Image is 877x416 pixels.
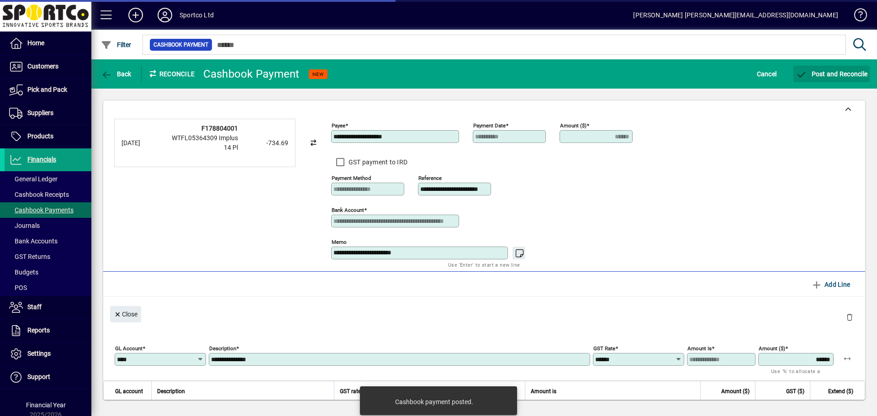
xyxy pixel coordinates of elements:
span: Suppliers [27,109,53,116]
app-page-header-button: Back [91,66,142,82]
mat-label: Amount ($) [759,345,785,352]
a: Budgets [5,264,91,280]
mat-label: Bank Account [332,207,364,213]
mat-label: Reference [418,175,442,181]
div: [PERSON_NAME] [PERSON_NAME][EMAIL_ADDRESS][DOMAIN_NAME] [633,8,838,22]
button: Close [110,306,141,322]
mat-label: Description [209,345,236,352]
span: Home [27,39,44,47]
span: Description [157,386,185,396]
a: POS [5,280,91,295]
span: Amount ($) [721,386,750,396]
a: Staff [5,296,91,319]
a: Cashbook Receipts [5,187,91,202]
mat-label: GST rate [593,345,615,352]
a: GST Returns [5,249,91,264]
span: NEW [312,71,324,77]
a: Bank Accounts [5,233,91,249]
span: Support [27,373,50,380]
a: Home [5,32,91,55]
mat-label: GL Account [115,345,143,352]
button: Add [121,7,150,23]
mat-hint: Use '%' to allocate a percentage [771,366,826,385]
mat-label: Amount is [687,345,712,352]
span: Customers [27,63,58,70]
span: Financials [27,156,56,163]
span: Amount is [531,386,556,396]
button: Cancel [755,66,779,82]
a: Products [5,125,91,148]
span: Back [101,70,132,78]
a: Suppliers [5,102,91,125]
div: -734.69 [243,138,288,148]
a: Customers [5,55,91,78]
span: WTFL05364309 Implus 14 Pl [172,134,238,151]
a: Settings [5,342,91,365]
div: Sportco Ltd [180,8,214,22]
span: Journals [9,222,40,229]
span: Budgets [9,269,38,276]
span: Cashbook Receipts [9,191,69,198]
span: Filter [101,41,132,48]
button: Add Line [808,276,854,293]
button: Delete [839,306,861,328]
span: GST rate [340,386,361,396]
mat-label: Payee [332,122,345,129]
span: Pick and Pack [27,86,67,93]
button: Profile [150,7,180,23]
mat-label: Payment Date [473,122,506,129]
span: Financial Year [26,401,66,409]
span: Staff [27,303,42,311]
span: GST Returns [9,253,50,260]
mat-hint: Use 'Enter' to start a new line [448,259,520,270]
div: Cashbook Payment [203,67,300,81]
span: Bank Accounts [9,237,58,245]
div: [DATE] [122,138,158,148]
mat-label: Payment method [332,175,371,181]
span: Cashbook Payments [9,206,74,214]
a: General Ledger [5,171,91,187]
a: Reports [5,319,91,342]
span: POS [9,284,27,291]
span: Products [27,132,53,140]
a: Support [5,366,91,389]
span: Cashbook Payment [153,40,208,49]
app-page-header-button: Delete [839,313,861,321]
a: Cashbook Payments [5,202,91,218]
a: Pick and Pack [5,79,91,101]
strong: F178804001 [201,125,238,132]
a: Knowledge Base [847,2,866,32]
app-page-header-button: Close [108,310,143,318]
a: Journals [5,218,91,233]
button: Back [99,66,134,82]
span: Cancel [757,67,777,81]
span: Extend ($) [828,386,853,396]
label: GST payment to IRD [347,158,408,167]
button: Apply remaining balance [836,348,858,369]
span: Add Line [811,277,851,292]
button: Post and Reconcile [793,66,870,82]
button: Filter [99,37,134,53]
span: Reports [27,326,50,334]
span: Close [114,307,137,322]
span: General Ledger [9,175,58,183]
span: Settings [27,350,51,357]
div: Reconcile [142,67,196,81]
div: Cashbook payment posted. [395,397,473,406]
span: GST ($) [786,386,804,396]
span: Post and Reconcile [796,70,867,78]
span: GL account [115,386,143,396]
mat-label: Amount ($) [560,122,586,129]
mat-label: Memo [332,239,347,245]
